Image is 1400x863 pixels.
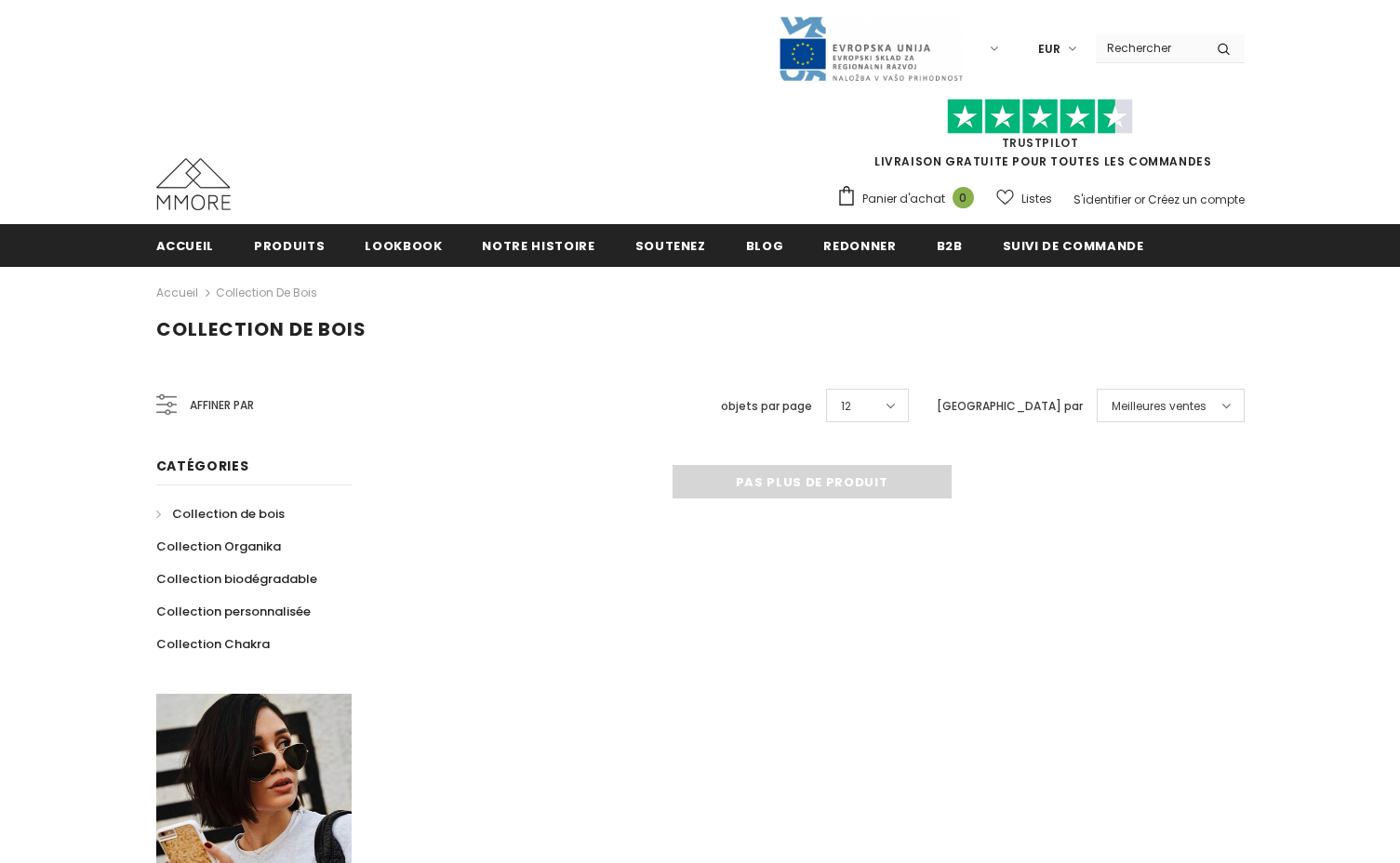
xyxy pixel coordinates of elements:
a: TrustPilot [1002,135,1079,151]
a: soutenez [635,224,706,266]
span: 0 [953,187,974,208]
span: Meilleures ventes [1112,397,1207,416]
span: Affiner par [190,395,254,416]
a: Créez un compte [1148,192,1245,207]
a: Blog [746,224,784,266]
a: Produits [254,224,325,266]
label: objets par page [721,397,812,416]
a: Collection personnalisée [156,595,311,628]
a: Accueil [156,224,215,266]
span: or [1134,192,1145,207]
span: Collection Organika [156,538,281,555]
a: Suivi de commande [1003,224,1144,266]
a: Listes [996,182,1052,215]
a: Collection biodégradable [156,563,317,595]
span: Redonner [823,237,896,255]
span: Catégories [156,457,249,475]
span: EUR [1038,40,1060,59]
span: Collection personnalisée [156,603,311,620]
span: Collection biodégradable [156,570,317,588]
span: Collection de bois [172,505,285,523]
a: Collection de bois [156,498,285,530]
span: LIVRAISON GRATUITE POUR TOUTES LES COMMANDES [836,107,1245,169]
span: Accueil [156,237,215,255]
span: Produits [254,237,325,255]
a: Notre histoire [482,224,594,266]
a: Accueil [156,282,198,304]
span: Collection Chakra [156,635,270,653]
label: [GEOGRAPHIC_DATA] par [937,397,1083,416]
a: Collection Chakra [156,628,270,660]
span: Collection de bois [156,316,367,342]
span: Lookbook [365,237,442,255]
span: B2B [937,237,963,255]
img: Javni Razpis [778,15,964,83]
span: Notre histoire [482,237,594,255]
span: 12 [841,397,851,416]
a: Collection Organika [156,530,281,563]
input: Search Site [1096,34,1203,61]
img: Cas MMORE [156,158,231,210]
a: B2B [937,224,963,266]
a: Lookbook [365,224,442,266]
img: Faites confiance aux étoiles pilotes [947,99,1133,135]
a: S'identifier [1073,192,1131,207]
span: Blog [746,237,784,255]
span: Panier d'achat [862,190,945,208]
span: soutenez [635,237,706,255]
a: Collection de bois [216,285,317,300]
span: Suivi de commande [1003,237,1144,255]
a: Redonner [823,224,896,266]
span: Listes [1021,190,1052,208]
a: Javni Razpis [778,40,964,56]
a: Panier d'achat 0 [836,185,983,213]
